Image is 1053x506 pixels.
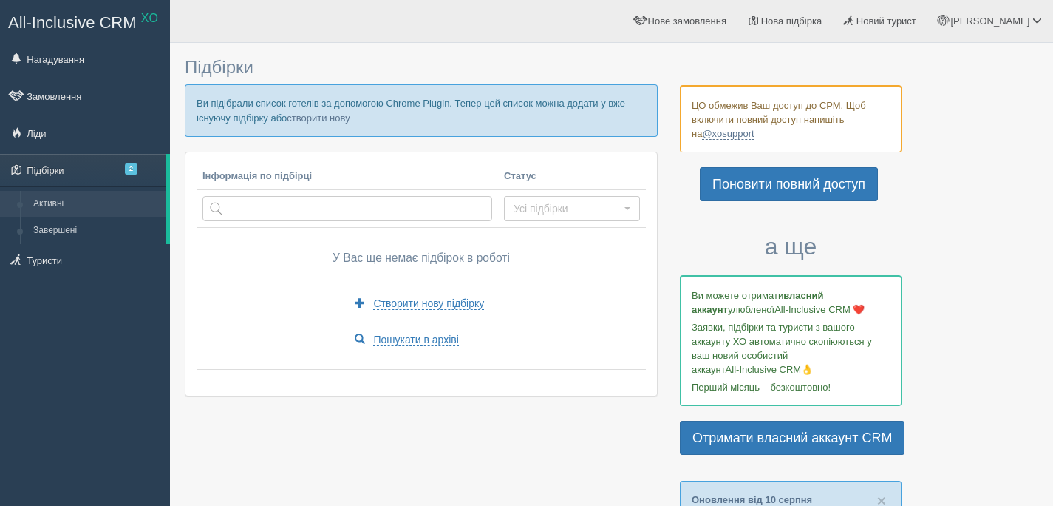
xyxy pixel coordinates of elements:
[141,12,158,24] sup: XO
[125,163,137,175] span: 2
[692,320,890,377] p: Заявки, підбірки та туристи з вашого аккаунту ХО автоматично скопіюються у ваш новий особистий ак...
[373,334,459,346] span: Пошукати в архіві
[692,289,890,317] p: Ви можете отримати улюбленої
[702,128,754,140] a: @xosupport
[504,196,640,221] button: Усі підбірки
[648,16,726,27] span: Нове замовлення
[185,84,658,136] p: Ви підібрали список готелів за допомогою Chrome Plugin. Тепер цей список можна додати у вже існую...
[680,421,904,455] a: Отримати власний аккаунт CRM
[373,297,484,310] span: Створити нову підбірку
[202,196,492,221] input: Пошук за країною або туристом
[202,250,640,266] p: У Вас ще немає підбірок в роботі
[8,13,137,32] span: All-Inclusive CRM
[498,163,646,190] th: Статус
[774,304,865,315] span: All-Inclusive CRM ❤️
[726,364,814,375] span: All-Inclusive CRM👌
[27,217,166,244] a: Завершені
[692,380,890,394] p: Перший місяць – безкоштовно!
[761,16,822,27] span: Нова підбірка
[185,57,253,77] span: Підбірки
[197,163,498,190] th: Інформація по підбірці
[680,85,902,152] div: ЦО обмежив Ваш доступ до СРМ. Щоб включити повний доступ напишіть на
[27,191,166,217] a: Активні
[700,167,878,201] a: Поновити повний доступ
[345,327,468,352] a: Пошукати в архіві
[680,234,902,260] h3: а ще
[1,1,169,41] a: All-Inclusive CRM XO
[950,16,1029,27] span: [PERSON_NAME]
[692,290,824,315] b: власний аккаунт
[692,494,812,505] a: Оновлення від 10 серпня
[856,16,916,27] span: Новий турист
[514,201,621,216] span: Усі підбірки
[345,291,494,316] a: Створити нову підбірку
[287,112,350,124] a: створити нову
